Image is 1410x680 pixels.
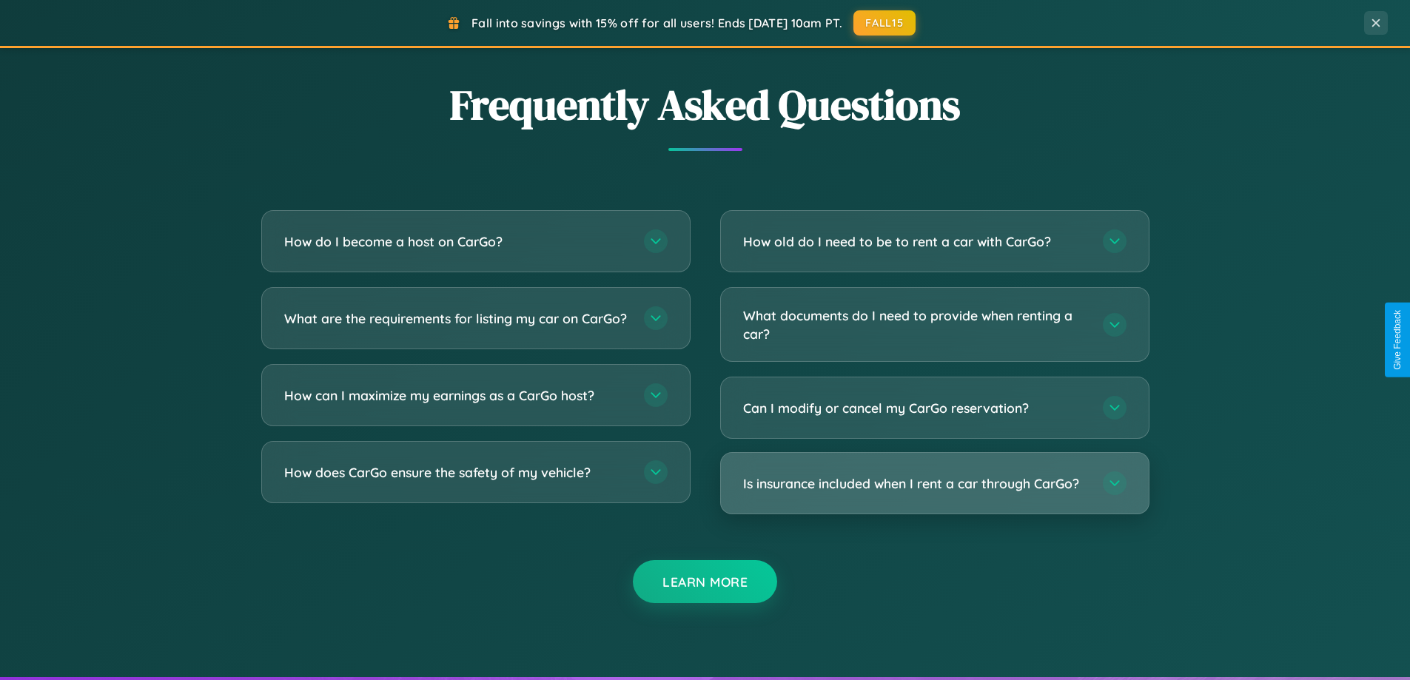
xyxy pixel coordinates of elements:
h3: How can I maximize my earnings as a CarGo host? [284,386,629,405]
h2: Frequently Asked Questions [261,76,1149,133]
span: Fall into savings with 15% off for all users! Ends [DATE] 10am PT. [471,16,842,30]
h3: Can I modify or cancel my CarGo reservation? [743,399,1088,417]
button: FALL15 [853,10,916,36]
div: Give Feedback [1392,310,1403,370]
h3: Is insurance included when I rent a car through CarGo? [743,474,1088,493]
h3: How do I become a host on CarGo? [284,232,629,251]
h3: What documents do I need to provide when renting a car? [743,306,1088,343]
h3: How does CarGo ensure the safety of my vehicle? [284,463,629,482]
h3: What are the requirements for listing my car on CarGo? [284,309,629,328]
button: Learn More [633,560,777,603]
h3: How old do I need to be to rent a car with CarGo? [743,232,1088,251]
